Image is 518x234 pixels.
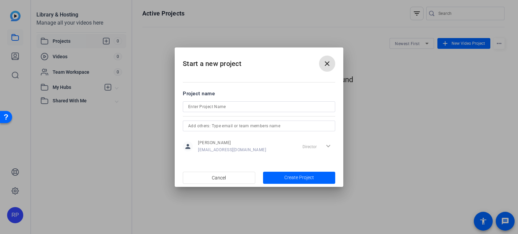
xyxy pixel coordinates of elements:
[198,147,266,153] span: [EMAIL_ADDRESS][DOMAIN_NAME]
[284,174,314,181] span: Create Project
[183,90,335,97] div: Project name
[183,172,255,184] button: Cancel
[323,60,331,68] mat-icon: close
[188,103,330,111] input: Enter Project Name
[183,141,193,152] mat-icon: person
[188,122,330,130] input: Add others: Type email or team members name
[175,47,343,75] h2: Start a new project
[212,171,226,184] span: Cancel
[198,140,266,145] span: [PERSON_NAME]
[263,172,336,184] button: Create Project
